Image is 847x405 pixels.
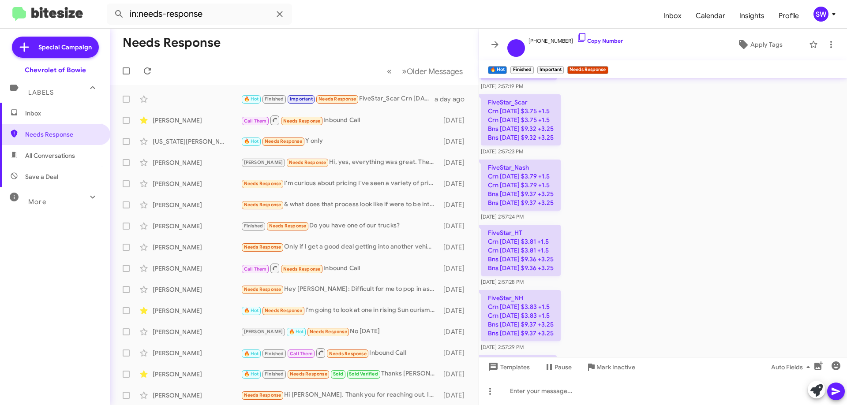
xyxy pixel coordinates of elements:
div: [PERSON_NAME] [153,370,241,379]
button: Auto Fields [764,359,821,375]
span: 🔥 Hot [244,138,259,144]
span: Call Them [290,351,313,357]
h1: Needs Response [123,36,221,50]
div: [PERSON_NAME] [153,327,241,336]
div: [DATE] [439,116,472,125]
span: Inbox [25,109,100,118]
div: [DATE] [439,327,472,336]
span: Important [290,96,313,102]
p: FiveStar_Klem Crn [DATE] $3.87 -2.5 Crn [DATE] $3.83 -2.5 [481,355,557,389]
button: Templates [479,359,537,375]
div: [US_STATE][PERSON_NAME] [153,137,241,146]
div: [PERSON_NAME] [153,349,241,357]
span: Finished [244,223,263,229]
span: Special Campaign [38,43,92,52]
span: Needs Response [289,160,326,165]
button: Previous [382,62,397,80]
div: Inbound Call [241,263,439,274]
span: Labels [28,89,54,97]
div: [DATE] [439,222,472,230]
div: I'm going to look at one in rising Sun ourisman this afternoon [241,305,439,316]
div: I'm curious about pricing I've seen a variety of prices on car gurus price history for it, recent... [241,178,439,189]
div: [PERSON_NAME] [153,222,241,230]
span: Needs Response [283,118,321,124]
span: » [402,66,407,77]
div: No [DATE] [241,327,439,337]
a: Copy Number [577,37,623,44]
div: [DATE] [439,349,472,357]
button: Pause [537,359,579,375]
span: 🔥 Hot [244,371,259,377]
div: a day ago [435,95,472,104]
p: FiveStar_Scar Crn [DATE] $3.75 +1.5 Crn [DATE] $3.75 +1.5 Bns [DATE] $9.32 +3.25 Bns [DATE] $9.32... [481,94,561,145]
p: FiveStar_HT Crn [DATE] $3.81 +1.5 Crn [DATE] $3.81 +1.5 Bns [DATE] $9.36 +3.25 Bns [DATE] $9.36 +... [481,225,561,276]
div: Inbound Call [241,347,439,358]
nav: Page navigation example [382,62,468,80]
span: Finished [265,371,284,377]
span: [DATE] 2:57:29 PM [481,344,524,350]
span: Sold Verified [349,371,378,377]
input: Search [107,4,292,25]
div: [PERSON_NAME] [153,179,241,188]
span: Needs Response [244,286,281,292]
div: [DATE] [439,158,472,167]
span: All Conversations [25,151,75,160]
span: Needs Response [265,308,302,313]
div: & what does that process look like if were to be interested? [241,200,439,210]
span: Pause [555,359,572,375]
span: 🔥 Hot [244,351,259,357]
span: Needs Response [244,244,281,250]
div: Hi, yes, everything was great. They've been very attentive. You just don't have the car that we a... [241,157,439,167]
div: Y only [241,136,439,146]
span: Needs Response [319,96,356,102]
span: [PHONE_NUMBER] [528,32,623,45]
span: Auto Fields [771,359,813,375]
div: [DATE] [439,201,472,209]
div: [PERSON_NAME] [153,158,241,167]
button: SW [806,7,837,22]
span: 🔥 Hot [244,308,259,313]
span: Apply Tags [750,37,783,52]
span: [DATE] 2:57:24 PM [481,213,524,220]
div: [DATE] [439,137,472,146]
div: [PERSON_NAME] [153,201,241,209]
span: Needs Response [265,138,302,144]
span: Needs Response [283,266,321,272]
span: Templates [486,359,530,375]
div: [DATE] [439,179,472,188]
span: [DATE] 2:57:28 PM [481,279,524,285]
div: FiveStar_Scar Crn [DATE] $3.73 -2.5 Crn [DATE] $3.73 -2.5 Bns [DATE] $9.31 -1.0 Bns [DATE] $9.31 ... [241,94,435,104]
button: Next [397,62,468,80]
a: Inbox [656,3,689,29]
div: [DATE] [439,243,472,252]
span: Needs Response [244,392,281,398]
span: [DATE] 2:57:19 PM [481,83,523,89]
span: Needs Response [244,181,281,186]
span: « [387,66,392,77]
a: Profile [772,3,806,29]
div: Only if I get a good deal getting into another vehicle. [241,242,439,252]
div: Hey [PERSON_NAME]: Difficult for me to pop in as I live in [GEOGRAPHIC_DATA], [US_STATE][GEOGRAPH... [241,284,439,294]
div: Thanks [PERSON_NAME]. My service advisor was [PERSON_NAME]. Could you please relay the message to... [241,369,439,379]
span: Call Them [244,118,267,124]
div: [PERSON_NAME] [153,243,241,252]
span: Save a Deal [25,172,58,181]
div: Inbound Call [241,115,439,126]
span: Finished [265,351,284,357]
button: Apply Tags [714,37,805,52]
p: FiveStar_Nash Crn [DATE] $3.79 +1.5 Crn [DATE] $3.79 +1.5 Bns [DATE] $9.37 +3.25 Bns [DATE] $9.37... [481,160,561,211]
button: Mark Inactive [579,359,642,375]
span: Mark Inactive [596,359,635,375]
div: [PERSON_NAME] [153,306,241,315]
a: Insights [732,3,772,29]
div: Do you have one of our trucks? [241,221,439,231]
span: Needs Response [25,130,100,139]
span: [PERSON_NAME] [244,329,283,334]
span: Calendar [689,3,732,29]
div: [DATE] [439,285,472,294]
span: [DATE] 2:57:23 PM [481,148,523,155]
span: [PERSON_NAME] [244,160,283,165]
p: FiveStar_NH Crn [DATE] $3.83 +1.5 Crn [DATE] $3.83 +1.5 Bns [DATE] $9.37 +3.25 Bns [DATE] $9.37 +... [481,290,561,341]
